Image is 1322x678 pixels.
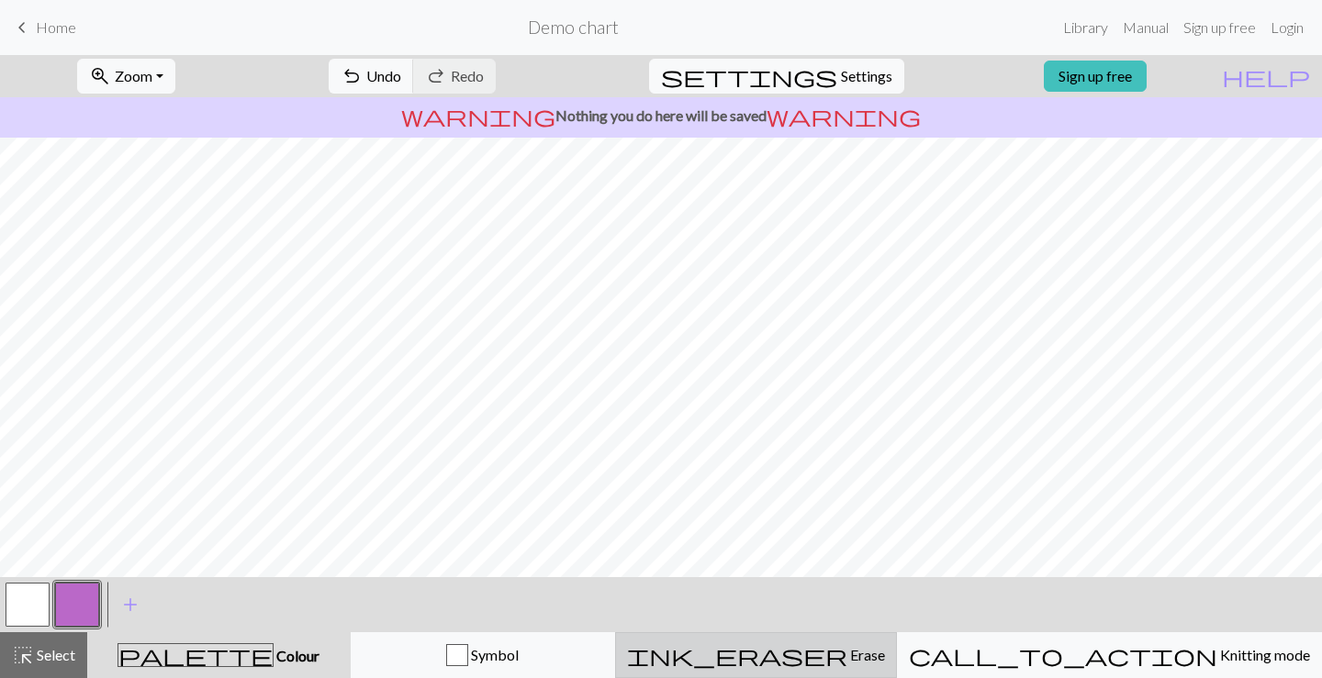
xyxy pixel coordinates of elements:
[115,67,152,84] span: Zoom
[87,632,351,678] button: Colour
[351,632,615,678] button: Symbol
[661,65,837,87] i: Settings
[627,642,847,668] span: ink_eraser
[11,12,76,43] a: Home
[366,67,401,84] span: Undo
[649,59,904,94] button: SettingsSettings
[36,18,76,36] span: Home
[1115,9,1176,46] a: Manual
[401,103,555,128] span: warning
[897,632,1322,678] button: Knitting mode
[767,103,921,128] span: warning
[118,642,273,668] span: palette
[89,63,111,89] span: zoom_in
[468,646,519,663] span: Symbol
[847,646,885,663] span: Erase
[615,632,897,678] button: Erase
[34,646,75,663] span: Select
[909,642,1217,668] span: call_to_action
[841,65,892,87] span: Settings
[12,642,34,668] span: highlight_alt
[1263,9,1311,46] a: Login
[661,63,837,89] span: settings
[1217,646,1310,663] span: Knitting mode
[1044,61,1147,92] a: Sign up free
[77,59,175,94] button: Zoom
[1222,63,1310,89] span: help
[528,17,619,38] h2: Demo chart
[119,592,141,617] span: add
[274,647,319,664] span: Colour
[329,59,414,94] button: Undo
[1056,9,1115,46] a: Library
[7,105,1315,127] p: Nothing you do here will be saved
[11,15,33,40] span: keyboard_arrow_left
[341,63,363,89] span: undo
[1176,9,1263,46] a: Sign up free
